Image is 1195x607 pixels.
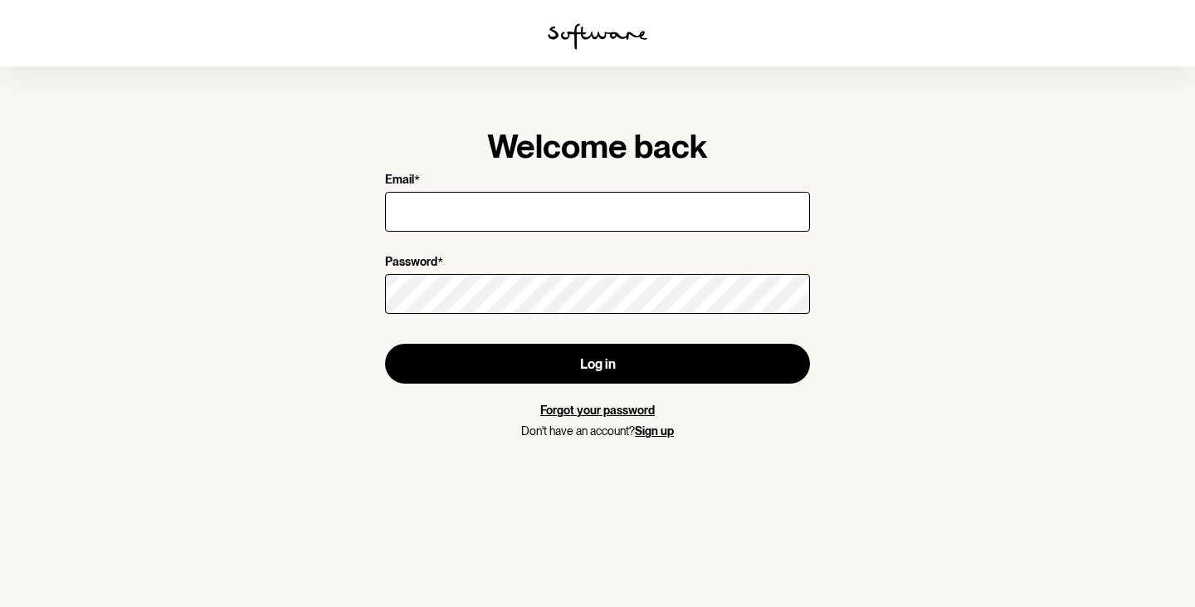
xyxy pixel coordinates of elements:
[385,344,810,384] button: Log in
[540,404,655,417] a: Forgot your password
[385,424,810,438] p: Don't have an account?
[385,126,810,166] h1: Welcome back
[548,23,647,50] img: software logo
[385,255,437,271] p: Password
[385,173,414,188] p: Email
[635,424,674,438] a: Sign up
